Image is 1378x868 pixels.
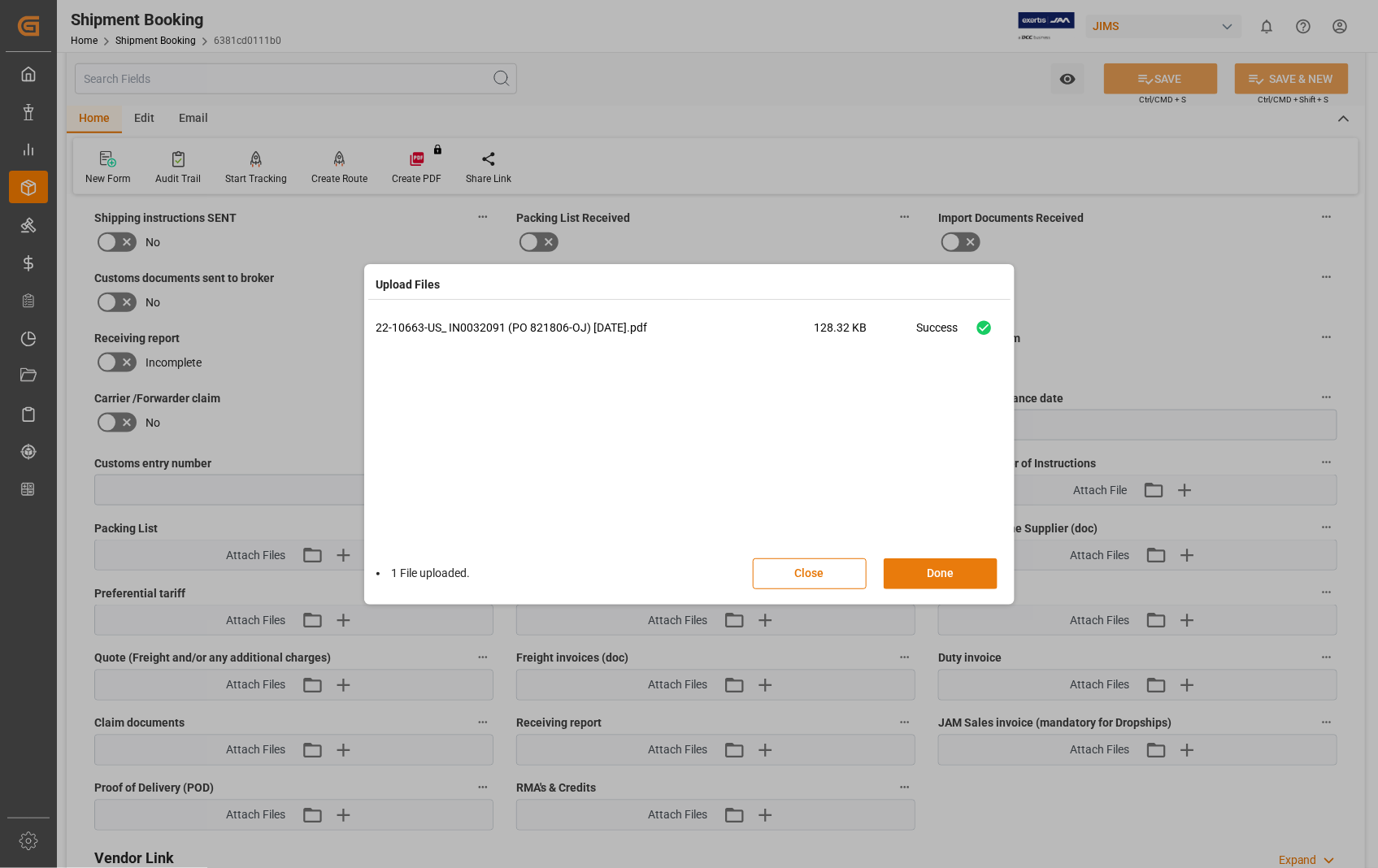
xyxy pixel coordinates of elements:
[884,558,998,589] button: Done
[376,319,815,336] p: 22-10663-US_ IN0032091 (PO 821806-OJ) [DATE].pdf
[376,276,441,293] h4: Upload Files
[815,319,917,348] span: 128.32 KB
[376,565,471,582] li: 1 File uploaded.
[753,558,867,589] button: Close
[917,319,959,348] div: Success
